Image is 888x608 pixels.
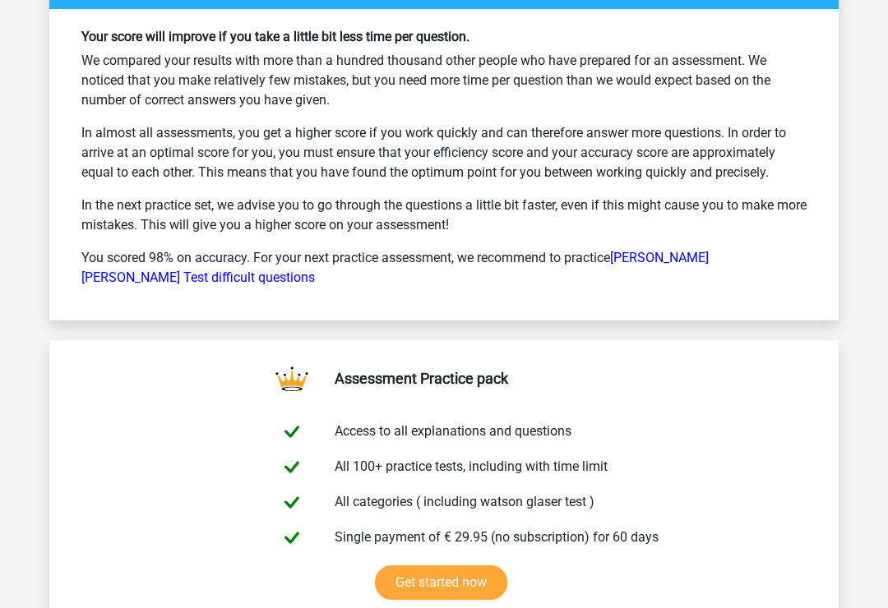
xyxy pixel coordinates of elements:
[81,196,807,236] p: In the next practice set, we advise you to go through the questions a little bit faster, even if ...
[375,566,507,601] a: Get started now
[81,249,807,288] p: You scored 98% on accuracy. For your next practice assessment, we recommend to practice
[81,52,807,111] p: We compared your results with more than a hundred thousand other people who have prepared for an ...
[81,124,807,183] p: In almost all assessments, you get a higher score if you work quickly and can therefore answer mo...
[81,30,807,45] h6: Your score will improve if you take a little bit less time per question.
